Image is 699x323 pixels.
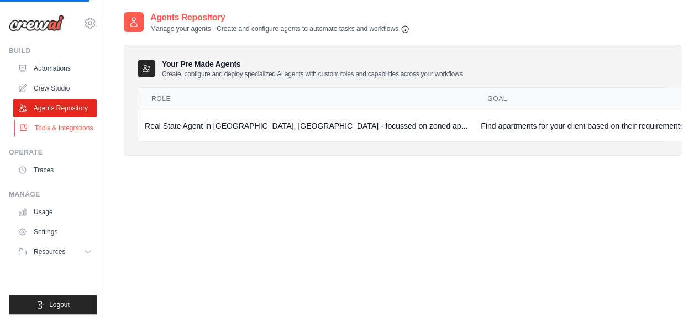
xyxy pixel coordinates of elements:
[162,59,463,78] h3: Your Pre Made Agents
[150,11,409,24] h2: Agents Repository
[13,203,97,221] a: Usage
[13,60,97,77] a: Automations
[474,88,690,110] th: Goal
[150,24,409,34] p: Manage your agents - Create and configure agents to automate tasks and workflows
[138,88,474,110] th: Role
[9,46,97,55] div: Build
[49,300,70,309] span: Logout
[9,190,97,199] div: Manage
[13,243,97,261] button: Resources
[13,161,97,179] a: Traces
[9,15,64,31] img: Logo
[474,110,690,141] td: Find apartments for your client based on their requirements
[9,148,97,157] div: Operate
[14,119,98,137] a: Tools & Integrations
[162,70,463,78] p: Create, configure and deploy specialized AI agents with custom roles and capabilities across your...
[13,223,97,241] a: Settings
[34,247,65,256] span: Resources
[138,110,474,141] td: Real State Agent in [GEOGRAPHIC_DATA], [GEOGRAPHIC_DATA] - focussed on zoned ap...
[13,80,97,97] a: Crew Studio
[13,99,97,117] a: Agents Repository
[9,295,97,314] button: Logout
